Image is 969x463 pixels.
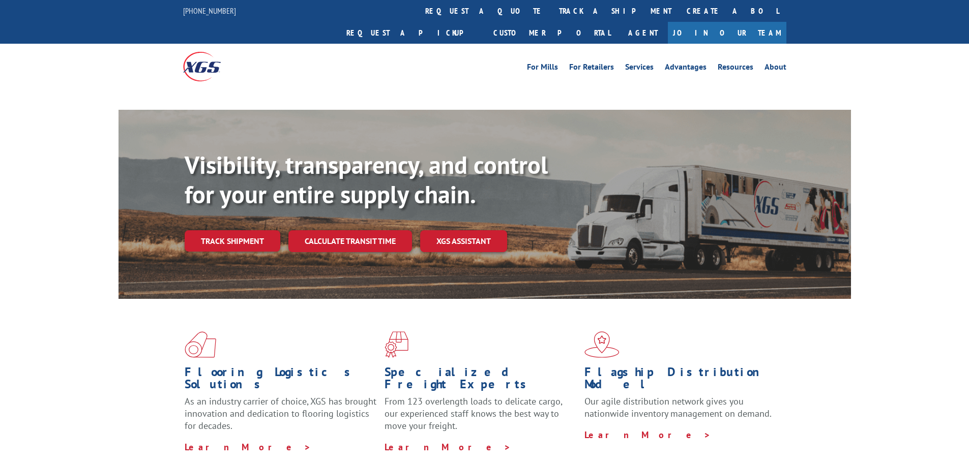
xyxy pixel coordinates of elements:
[185,149,548,210] b: Visibility, transparency, and control for your entire supply chain.
[385,366,577,395] h1: Specialized Freight Experts
[185,441,311,453] a: Learn More >
[584,429,711,441] a: Learn More >
[625,63,654,74] a: Services
[668,22,786,44] a: Join Our Team
[288,230,412,252] a: Calculate transit time
[183,6,236,16] a: [PHONE_NUMBER]
[486,22,618,44] a: Customer Portal
[665,63,707,74] a: Advantages
[584,366,777,395] h1: Flagship Distribution Model
[569,63,614,74] a: For Retailers
[185,366,377,395] h1: Flooring Logistics Solutions
[420,230,507,252] a: XGS ASSISTANT
[527,63,558,74] a: For Mills
[339,22,486,44] a: Request a pickup
[185,331,216,358] img: xgs-icon-total-supply-chain-intelligence-red
[584,331,620,358] img: xgs-icon-flagship-distribution-model-red
[618,22,668,44] a: Agent
[185,230,280,252] a: Track shipment
[765,63,786,74] a: About
[385,441,511,453] a: Learn More >
[385,395,577,441] p: From 123 overlength loads to delicate cargo, our experienced staff knows the best way to move you...
[185,395,376,431] span: As an industry carrier of choice, XGS has brought innovation and dedication to flooring logistics...
[385,331,408,358] img: xgs-icon-focused-on-flooring-red
[584,395,772,419] span: Our agile distribution network gives you nationwide inventory management on demand.
[718,63,753,74] a: Resources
